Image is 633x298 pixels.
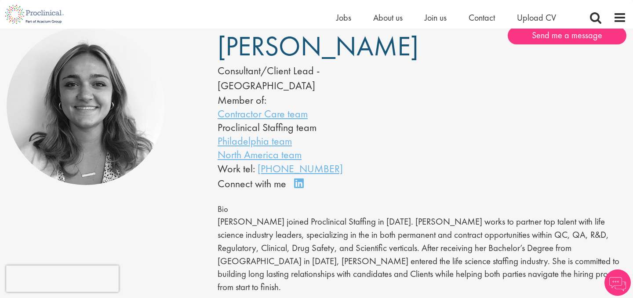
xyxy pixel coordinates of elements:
[604,269,631,296] img: Chatbot
[6,265,119,292] iframe: reCAPTCHA
[218,63,396,94] div: Consultant/Client Lead - [GEOGRAPHIC_DATA]
[258,162,343,175] a: [PHONE_NUMBER]
[218,148,302,161] a: North America team
[425,12,447,23] a: Join us
[469,12,495,23] a: Contact
[218,93,266,107] label: Member of:
[218,204,228,214] span: Bio
[373,12,403,23] a: About us
[508,27,626,44] a: Send me a message
[218,215,626,294] p: [PERSON_NAME] joined Proclinical Staffing in [DATE]. [PERSON_NAME] works to partner top talent wi...
[7,27,165,185] img: Jackie Cerchio
[218,107,308,120] a: Contractor Care team
[517,12,556,23] a: Upload CV
[218,134,292,148] a: Philadelphia team
[218,29,418,64] span: [PERSON_NAME]
[336,12,351,23] a: Jobs
[218,162,255,175] span: Work tel:
[218,120,396,134] li: Proclinical Staffing team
